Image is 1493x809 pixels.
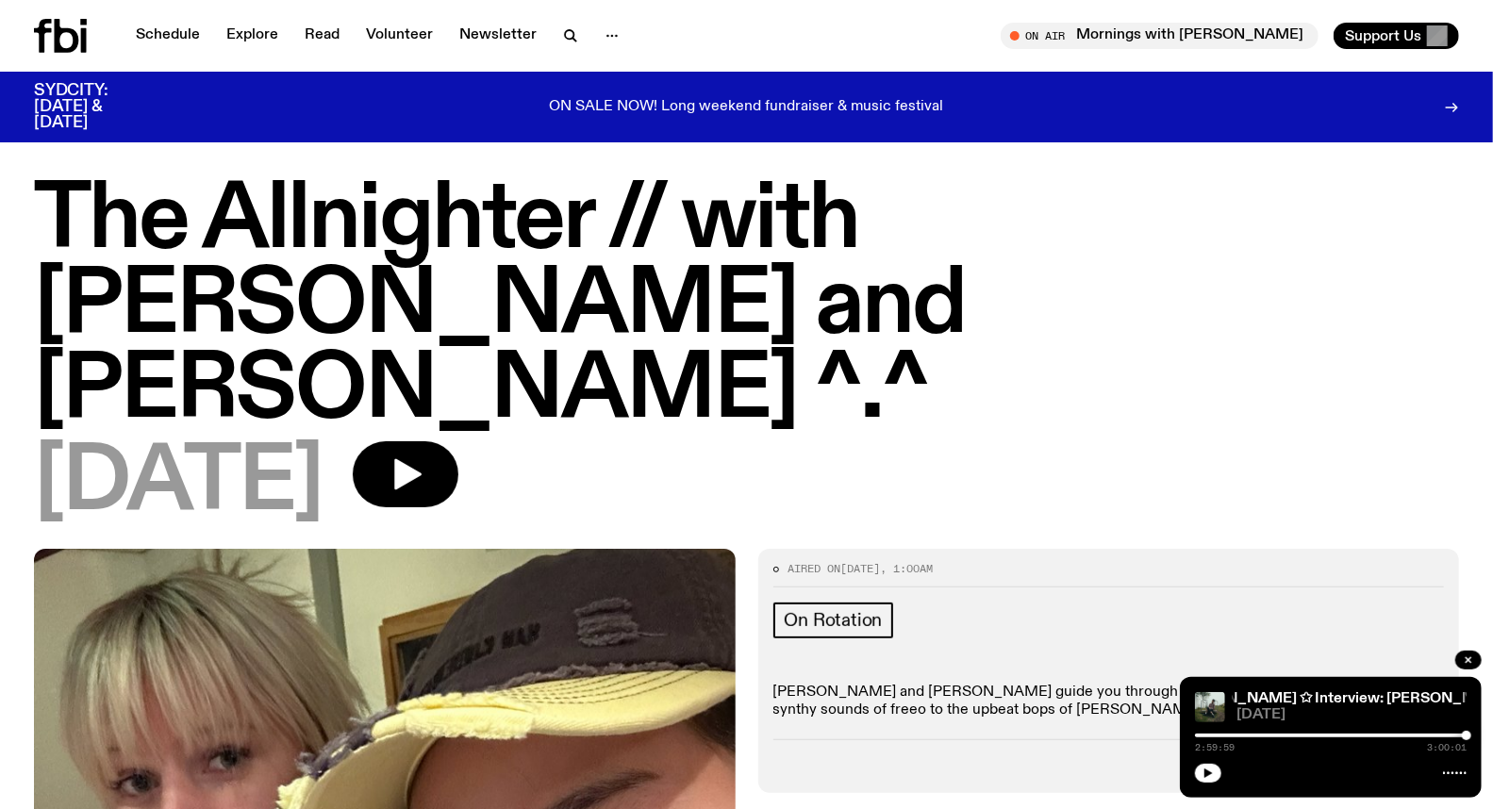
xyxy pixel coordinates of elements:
[1345,27,1421,44] span: Support Us
[293,23,351,49] a: Read
[34,179,1459,434] h1: The Allnighter // with [PERSON_NAME] and [PERSON_NAME] ^.^
[773,684,1445,719] p: [PERSON_NAME] and [PERSON_NAME] guide you through your morning as we drift from the synthy sounds...
[841,561,881,576] span: [DATE]
[773,603,894,638] a: On Rotation
[34,441,323,526] span: [DATE]
[355,23,444,49] a: Volunteer
[448,23,548,49] a: Newsletter
[34,83,155,131] h3: SYDCITY: [DATE] & [DATE]
[881,561,934,576] span: , 1:00am
[1427,743,1467,752] span: 3:00:01
[1195,743,1235,752] span: 2:59:59
[785,610,883,631] span: On Rotation
[550,99,944,116] p: ON SALE NOW! Long weekend fundraiser & music festival
[215,23,290,49] a: Explore
[1195,692,1225,722] img: Rich Brian sits on playground equipment pensively, feeling ethereal in a misty setting
[788,561,841,576] span: Aired on
[1001,23,1319,49] button: On AirMornings with [PERSON_NAME]
[1236,708,1467,722] span: [DATE]
[124,23,211,49] a: Schedule
[1334,23,1459,49] button: Support Us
